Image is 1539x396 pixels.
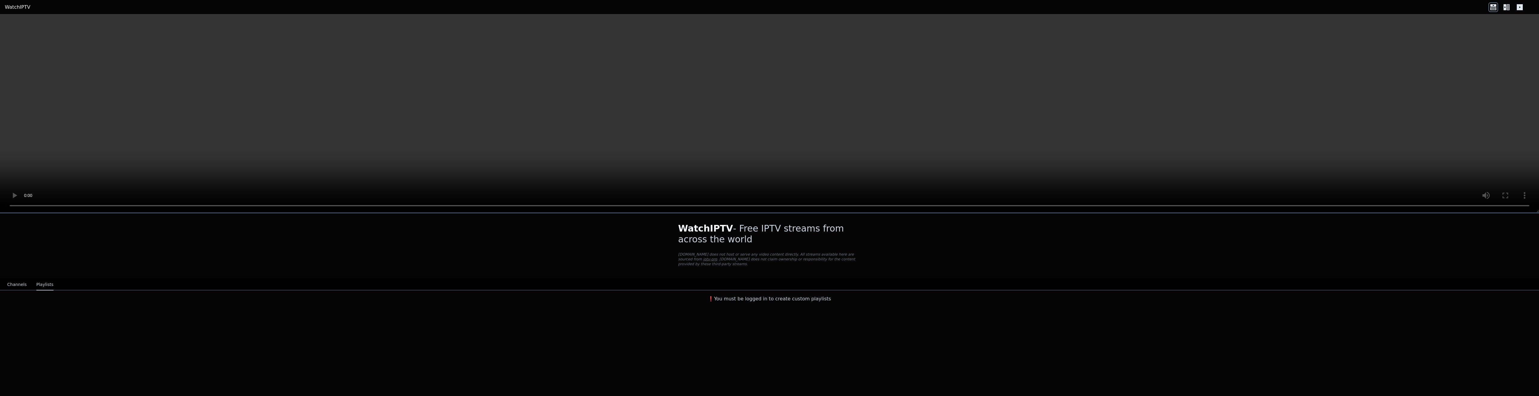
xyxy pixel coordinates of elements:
h3: ❗️You must be logged in to create custom playlists [669,295,870,302]
span: WatchIPTV [678,223,733,234]
a: iptv-org [703,257,717,261]
p: [DOMAIN_NAME] does not host or serve any video content directly. All streams available here are s... [678,252,861,266]
a: WatchIPTV [5,4,30,11]
button: Channels [7,279,27,290]
h1: - Free IPTV streams from across the world [678,223,861,245]
button: Playlists [36,279,54,290]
